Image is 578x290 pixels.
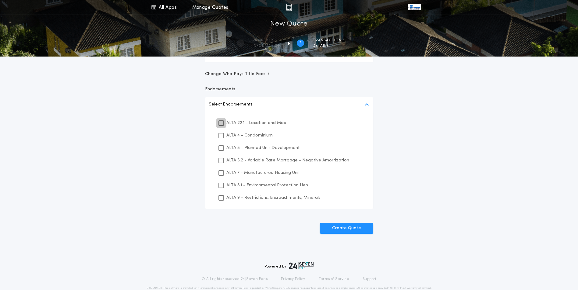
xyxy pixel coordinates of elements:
[226,182,308,188] p: ALTA 8.1 - Environmental Protection Lien
[205,97,373,112] button: Select Endorsements
[253,43,281,48] span: information
[226,170,300,176] p: ALTA 7 - Manufactured Housing Unit
[209,101,253,108] p: Select Endorsements
[320,223,373,234] button: Create Quote
[289,262,314,269] img: logo
[270,19,307,29] h1: New Quote
[313,38,342,43] span: Transaction
[226,120,286,126] p: ALTA 22.1 - Location and Map
[226,157,349,164] p: ALTA 6.2 - Variable Rate Mortgage - Negative Amortization
[226,132,273,139] p: ALTA 4 - Condominium
[253,38,281,43] span: Property
[281,277,305,281] a: Privacy Policy
[286,4,292,11] img: img
[264,262,314,269] div: Powered by
[299,41,301,46] h2: 2
[408,4,420,10] img: vs-icon
[226,195,321,201] p: ALTA 9 - Restrictions, Encroachments, Minerals
[202,277,268,281] p: © All rights reserved. 24|Seven Fees
[205,71,373,77] button: Change Who Pays Title Fees
[226,145,300,151] p: ALTA 5 - Planned Unit Development
[205,112,373,209] ul: Select Endorsements
[313,43,342,48] span: details
[363,277,376,281] a: Support
[205,86,373,92] p: Endorsements
[205,71,271,77] span: Change Who Pays Title Fees
[319,277,349,281] a: Terms of Service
